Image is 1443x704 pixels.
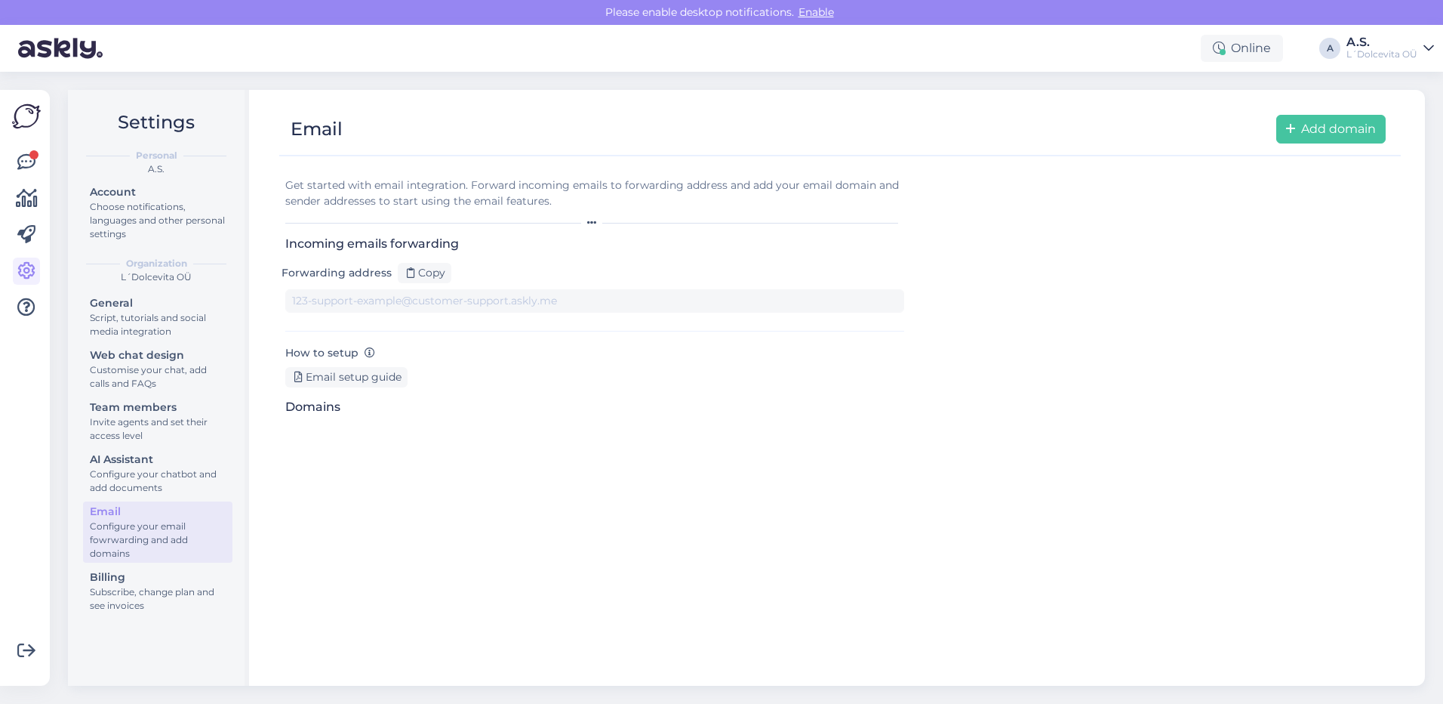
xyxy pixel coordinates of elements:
div: Email [291,115,343,144]
div: Account [90,184,226,200]
a: Team membersInvite agents and set their access level [83,397,232,445]
a: AccountChoose notifications, languages and other personal settings [83,182,232,243]
input: 123-support-example@customer-support.askly.me [285,289,904,313]
button: Add domain [1276,115,1386,144]
b: Organization [126,257,187,270]
a: GeneralScript, tutorials and social media integration [83,293,232,341]
div: Subscribe, change plan and see invoices [90,585,226,613]
div: L´Dolcevita OÜ [1346,48,1417,60]
span: Enable [794,5,838,19]
div: Online [1201,35,1283,62]
div: A [1319,38,1340,59]
div: Configure your chatbot and add documents [90,468,226,495]
div: Email setup guide [285,367,408,388]
div: A.S. [1346,36,1417,48]
div: Get started with email integration. Forward incoming emails to forwarding address and add your em... [285,178,904,209]
h3: Domains [285,400,904,414]
div: General [90,295,226,311]
label: Forwarding address [282,265,392,281]
a: AI AssistantConfigure your chatbot and add documents [83,449,232,497]
div: Team members [90,400,226,415]
div: Choose notifications, languages and other personal settings [90,200,226,241]
h2: Settings [80,108,232,137]
img: Askly Logo [12,102,41,131]
a: BillingSubscribe, change plan and see invoices [83,567,232,615]
div: Invite agents and set their access level [90,415,226,443]
a: EmailConfigure your email fowrwarding and add domains [83,502,232,563]
b: Personal [136,149,177,162]
div: L´Dolcevita OÜ [80,270,232,284]
div: Configure your email fowrwarding and add domains [90,520,226,560]
div: AI Assistant [90,452,226,468]
div: Customise your chat, add calls and FAQs [90,363,226,391]
label: How to setup [285,345,375,361]
div: Web chat design [90,347,226,363]
h3: Incoming emails forwarding [285,236,904,251]
div: Billing [90,570,226,585]
a: Web chat designCustomise your chat, add calls and FAQs [83,345,232,393]
a: A.S.L´Dolcevita OÜ [1346,36,1434,60]
div: Script, tutorials and social media integration [90,311,226,338]
div: Copy [398,263,451,283]
div: Email [90,504,226,520]
div: A.S. [80,162,232,176]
